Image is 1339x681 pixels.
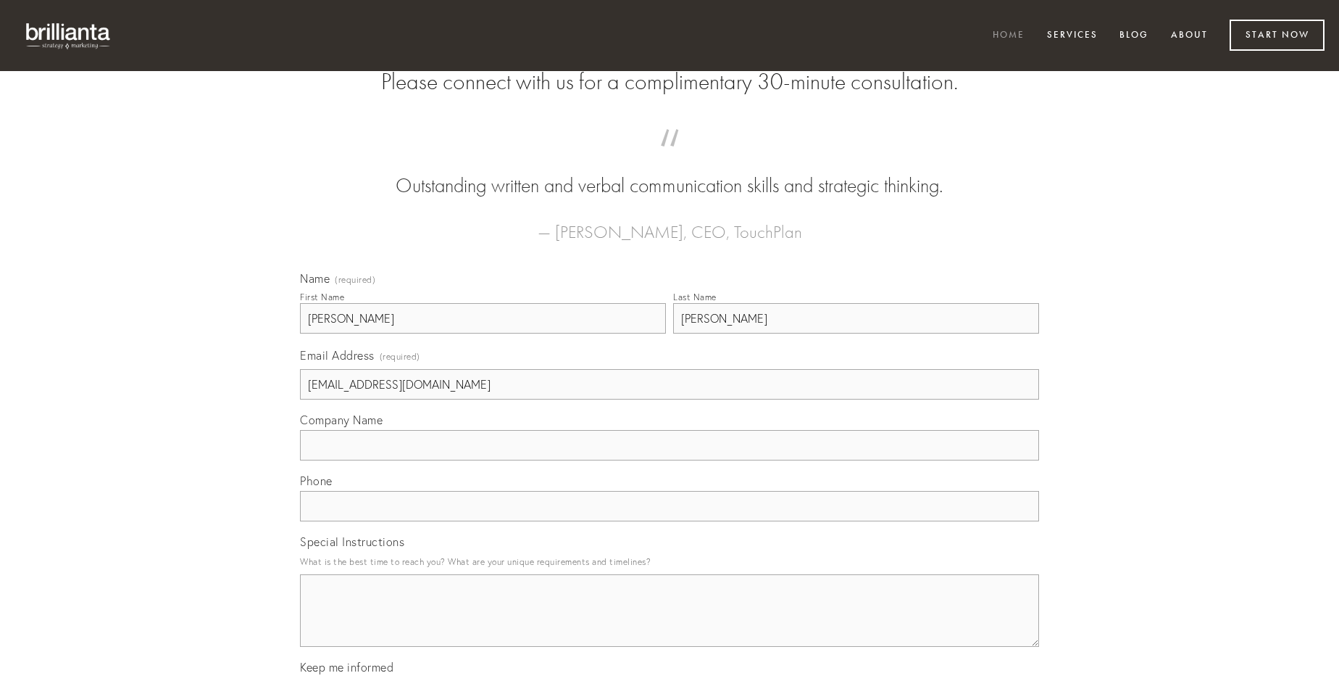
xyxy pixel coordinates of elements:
[673,292,717,302] div: Last Name
[1230,20,1325,51] a: Start Now
[380,347,420,366] span: (required)
[14,15,123,57] img: brillianta - research, strategy, marketing
[300,292,344,302] div: First Name
[300,660,393,674] span: Keep me informed
[1161,24,1217,48] a: About
[1110,24,1158,48] a: Blog
[323,144,1016,172] span: “
[300,474,333,488] span: Phone
[300,413,383,427] span: Company Name
[323,200,1016,247] figcaption: — [PERSON_NAME], CEO, TouchPlan
[335,276,375,284] span: (required)
[300,552,1039,571] p: What is the best time to reach you? What are your unique requirements and timelines?
[983,24,1034,48] a: Home
[300,68,1039,96] h2: Please connect with us for a complimentary 30-minute consultation.
[1038,24,1107,48] a: Services
[300,348,375,363] span: Email Address
[300,271,330,286] span: Name
[323,144,1016,200] blockquote: Outstanding written and verbal communication skills and strategic thinking.
[300,535,404,549] span: Special Instructions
